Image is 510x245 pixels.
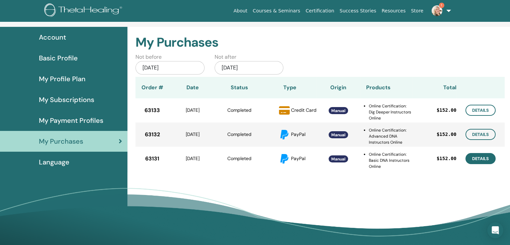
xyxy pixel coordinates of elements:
[317,77,360,98] th: Origin
[145,155,159,163] span: 63131
[437,131,439,138] span: $
[39,115,103,126] span: My Payment Profiles
[439,155,456,162] span: 152.00
[169,155,216,162] div: [DATE]
[169,131,216,138] div: [DATE]
[379,5,408,17] a: Resources
[432,5,442,16] img: default.jpg
[331,132,345,138] span: Manual
[44,3,124,18] img: logo.png
[145,131,160,139] span: 63132
[369,103,413,121] li: Online Certification: Dig Deeper Instructors Online
[303,5,337,17] a: Certification
[437,155,439,162] span: $
[279,153,290,164] img: paypal.svg
[408,5,426,17] a: Store
[145,106,160,114] span: 63133
[263,77,317,98] th: Type
[331,108,345,113] span: Manual
[279,105,290,116] img: credit-card-solid.svg
[465,105,496,116] a: Details
[439,3,444,8] span: 1
[227,155,251,161] span: Completed
[169,77,216,98] th: Date
[39,32,66,42] span: Account
[291,131,305,137] span: PayPal
[360,77,413,98] th: Products
[439,131,456,138] span: 152.00
[39,53,78,63] span: Basic Profile
[437,107,439,114] span: $
[337,5,379,17] a: Success Stories
[227,131,251,137] span: Completed
[465,153,496,164] a: Details
[39,157,69,167] span: Language
[215,61,284,75] div: [DATE]
[135,77,169,98] th: Order #
[487,222,503,238] div: Open Intercom Messenger
[250,5,303,17] a: Courses & Seminars
[39,136,83,146] span: My Purchases
[135,35,505,50] h2: My Purchases
[135,53,162,61] label: Not before
[369,151,413,169] li: Online Certification: Basic DNA Instructors Online
[216,77,263,98] th: Status
[169,107,216,114] div: [DATE]
[279,129,290,140] img: paypal.svg
[39,74,86,84] span: My Profile Plan
[465,129,496,140] a: Details
[369,127,413,145] li: Online Certification: Advanced DNA Instructors Online
[135,61,205,75] div: [DATE]
[215,53,236,61] label: Not after
[39,95,94,105] span: My Subscriptions
[227,107,251,113] span: Completed
[291,155,305,161] span: PayPal
[439,107,456,114] span: 152.00
[413,84,456,92] div: Total
[231,5,250,17] a: About
[291,107,317,113] span: Credit Card
[331,156,345,162] span: Manual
